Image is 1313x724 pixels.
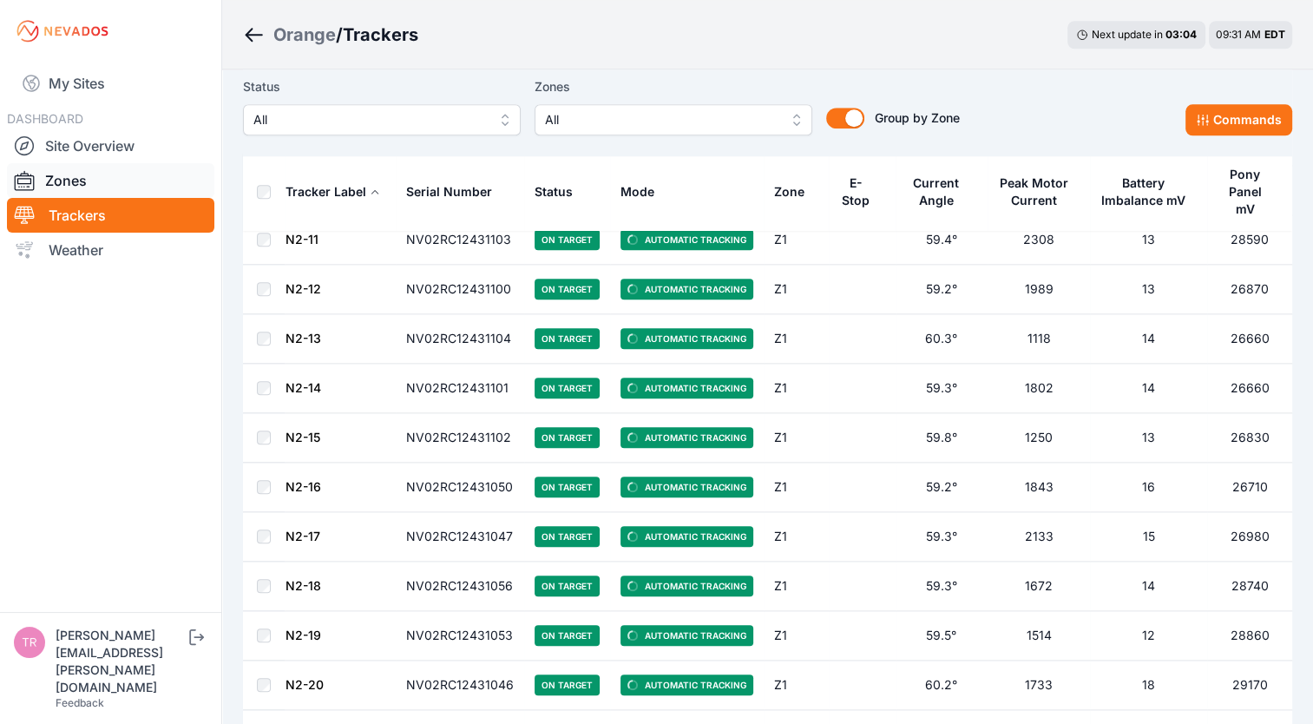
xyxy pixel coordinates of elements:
td: Z1 [764,512,829,562]
td: 1250 [988,413,1090,463]
span: Automatic Tracking [620,279,753,299]
td: 59.3° [896,364,988,413]
div: Mode [620,183,654,201]
span: Automatic Tracking [620,526,753,547]
nav: Breadcrumb [243,12,418,57]
td: 26660 [1207,364,1292,413]
span: Automatic Tracking [620,427,753,448]
td: 14 [1090,314,1207,364]
td: 1802 [988,364,1090,413]
button: Mode [620,171,668,213]
a: Weather [7,233,214,267]
span: On Target [535,378,600,398]
td: 1118 [988,314,1090,364]
td: Z1 [764,611,829,661]
a: Site Overview [7,128,214,163]
span: On Target [535,279,600,299]
td: Z1 [764,314,829,364]
a: N2-15 [286,430,320,444]
div: Current Angle [906,174,967,209]
td: 1989 [988,265,1090,314]
div: Zone [774,183,804,201]
button: Serial Number [406,171,506,213]
div: Serial Number [406,183,492,201]
td: 59.3° [896,562,988,611]
a: N2-11 [286,232,318,247]
td: Z1 [764,463,829,512]
td: NV02RC12431050 [396,463,524,512]
button: Pony Panel mV [1218,154,1282,230]
td: 60.2° [896,661,988,710]
td: 28590 [1207,215,1292,265]
div: Pony Panel mV [1218,166,1272,218]
span: On Target [535,526,600,547]
span: Automatic Tracking [620,378,753,398]
td: 29170 [1207,661,1292,710]
a: My Sites [7,63,214,104]
td: NV02RC12431053 [396,611,524,661]
td: 26660 [1207,314,1292,364]
td: 26830 [1207,413,1292,463]
td: NV02RC12431104 [396,314,524,364]
a: Trackers [7,198,214,233]
td: 28860 [1207,611,1292,661]
button: All [535,104,812,135]
a: N2-20 [286,677,324,692]
td: 1843 [988,463,1090,512]
td: 60.3° [896,314,988,364]
span: On Target [535,576,600,596]
button: Battery Imbalance mV [1100,162,1197,221]
span: Automatic Tracking [620,328,753,349]
a: Feedback [56,696,104,709]
td: 12 [1090,611,1207,661]
button: Commands [1185,104,1292,135]
button: Status [535,171,587,213]
td: Z1 [764,215,829,265]
span: Automatic Tracking [620,625,753,646]
span: Automatic Tracking [620,576,753,596]
td: 2133 [988,512,1090,562]
span: On Target [535,675,600,695]
span: On Target [535,427,600,448]
button: Zone [774,171,818,213]
label: Status [243,76,521,97]
td: Z1 [764,265,829,314]
a: N2-18 [286,578,321,593]
span: On Target [535,477,600,497]
a: Orange [273,23,336,47]
span: EDT [1264,28,1285,41]
td: 14 [1090,364,1207,413]
a: N2-17 [286,529,320,543]
td: Z1 [764,413,829,463]
span: 09:31 AM [1216,28,1261,41]
td: NV02RC12431056 [396,562,524,611]
label: Zones [535,76,812,97]
td: 13 [1090,265,1207,314]
td: 59.2° [896,265,988,314]
span: Automatic Tracking [620,229,753,250]
div: Tracker Label [286,183,366,201]
td: 59.5° [896,611,988,661]
td: NV02RC12431102 [396,413,524,463]
div: Battery Imbalance mV [1100,174,1186,209]
span: All [253,109,486,130]
button: All [243,104,521,135]
td: 1733 [988,661,1090,710]
td: Z1 [764,661,829,710]
td: 26870 [1207,265,1292,314]
td: 59.3° [896,512,988,562]
h3: Trackers [343,23,418,47]
span: All [545,109,778,130]
button: Tracker Label [286,171,380,213]
td: 2308 [988,215,1090,265]
button: E-Stop [839,162,885,221]
span: On Target [535,229,600,250]
td: 1514 [988,611,1090,661]
a: N2-14 [286,380,321,395]
span: Automatic Tracking [620,675,753,695]
td: 13 [1090,413,1207,463]
img: tricia.stevens@greenskies.com [14,627,45,658]
td: 28740 [1207,562,1292,611]
td: Z1 [764,562,829,611]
